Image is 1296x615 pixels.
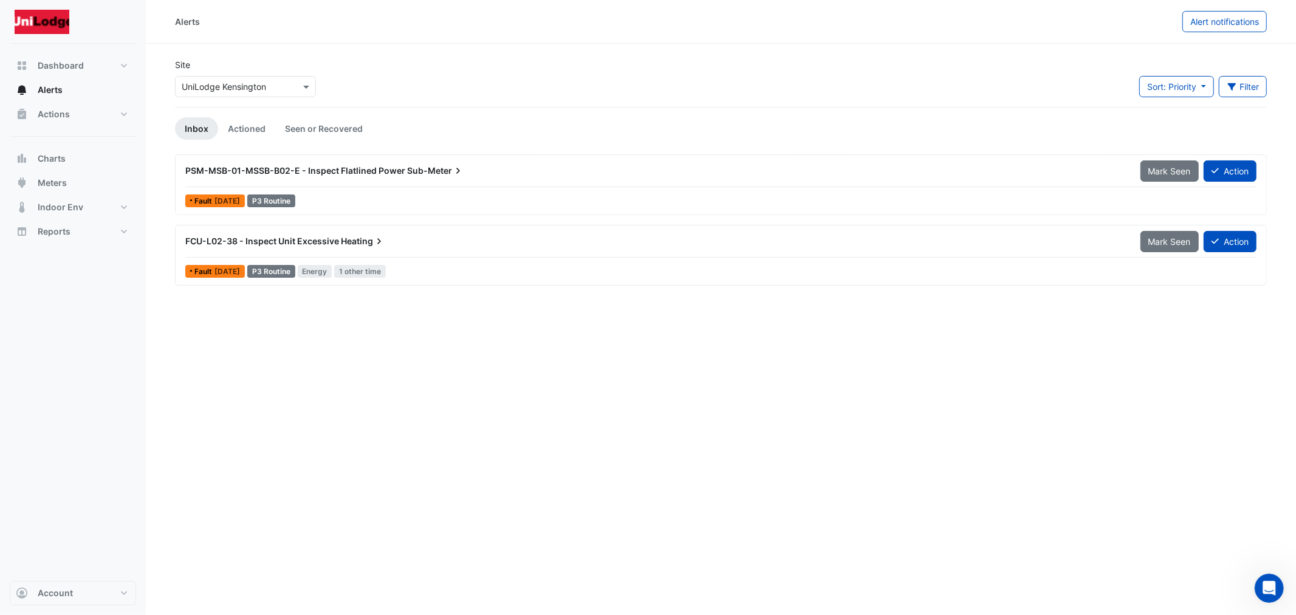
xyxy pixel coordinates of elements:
span: Sort: Priority [1147,81,1196,92]
button: Alerts [10,78,136,102]
span: Alerts [38,84,63,96]
div: P3 Routine [247,194,295,207]
span: Heating [341,235,385,247]
span: Fault [194,268,214,275]
button: Actions [10,102,136,126]
a: Inbox [175,117,218,140]
button: Meters [10,171,136,195]
button: Dashboard [10,53,136,78]
button: Mark Seen [1140,231,1199,252]
button: Action [1204,160,1257,182]
app-icon: Charts [16,153,28,165]
div: P3 Routine [247,265,295,278]
app-icon: Meters [16,177,28,189]
span: Reports [38,225,70,238]
span: Charts [38,153,66,165]
button: Filter [1219,76,1267,97]
span: Meters [38,177,67,189]
span: Dashboard [38,60,84,72]
span: Mark Seen [1148,166,1191,176]
iframe: Intercom live chat [1255,574,1284,603]
button: Sort: Priority [1139,76,1214,97]
button: Charts [10,146,136,171]
span: PSM-MSB-01-MSSB-B02-E - Inspect Flatlined Power [185,165,405,176]
span: 1 other time [334,265,386,278]
button: Mark Seen [1140,160,1199,182]
span: FCU-L02-38 - Inspect Unit Excessive [185,236,339,246]
span: Indoor Env [38,201,83,213]
button: Indoor Env [10,195,136,219]
span: Energy [298,265,332,278]
button: Alert notifications [1182,11,1267,32]
div: Alerts [175,15,200,28]
span: Mark Seen [1148,236,1191,247]
span: Alert notifications [1190,16,1259,27]
label: Site [175,58,190,71]
img: Company Logo [15,10,69,34]
button: Account [10,581,136,605]
app-icon: Reports [16,225,28,238]
span: Sun 24-Aug-2025 14:00 AEST [214,267,240,276]
span: Account [38,587,73,599]
span: Sun 24-Aug-2025 19:00 AEST [214,196,240,205]
span: Actions [38,108,70,120]
button: Reports [10,219,136,244]
a: Seen or Recovered [275,117,372,140]
button: Action [1204,231,1257,252]
a: Actioned [218,117,275,140]
app-icon: Actions [16,108,28,120]
app-icon: Indoor Env [16,201,28,213]
span: Fault [194,198,214,205]
app-icon: Alerts [16,84,28,96]
span: Sub-Meter [407,165,464,177]
app-icon: Dashboard [16,60,28,72]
